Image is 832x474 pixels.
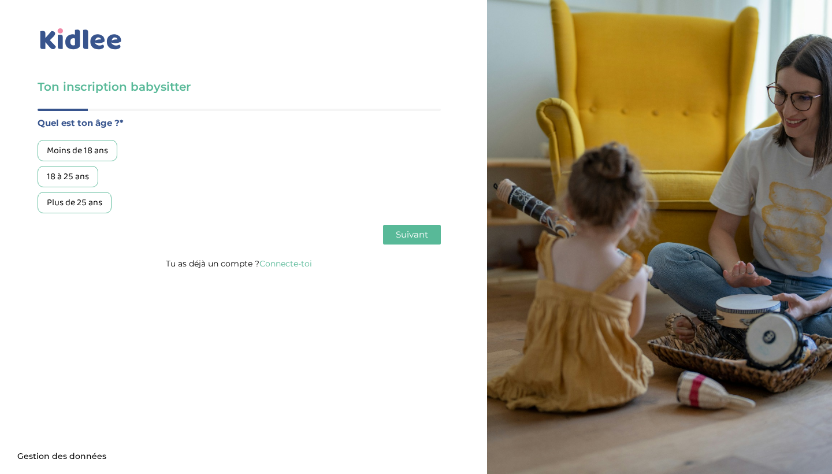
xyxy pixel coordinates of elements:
div: Plus de 25 ans [38,192,112,213]
img: logo_kidlee_bleu [38,26,124,53]
p: Tu as déjà un compte ? [38,256,441,271]
div: 18 à 25 ans [38,166,98,187]
button: Précédent [38,225,92,245]
button: Gestion des données [10,445,113,469]
a: Connecte-toi [259,258,312,269]
h3: Ton inscription babysitter [38,79,441,95]
span: Gestion des données [17,451,106,462]
span: Suivant [396,229,428,240]
button: Suivant [383,225,441,245]
label: Quel est ton âge ?* [38,116,441,131]
div: Moins de 18 ans [38,140,117,161]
